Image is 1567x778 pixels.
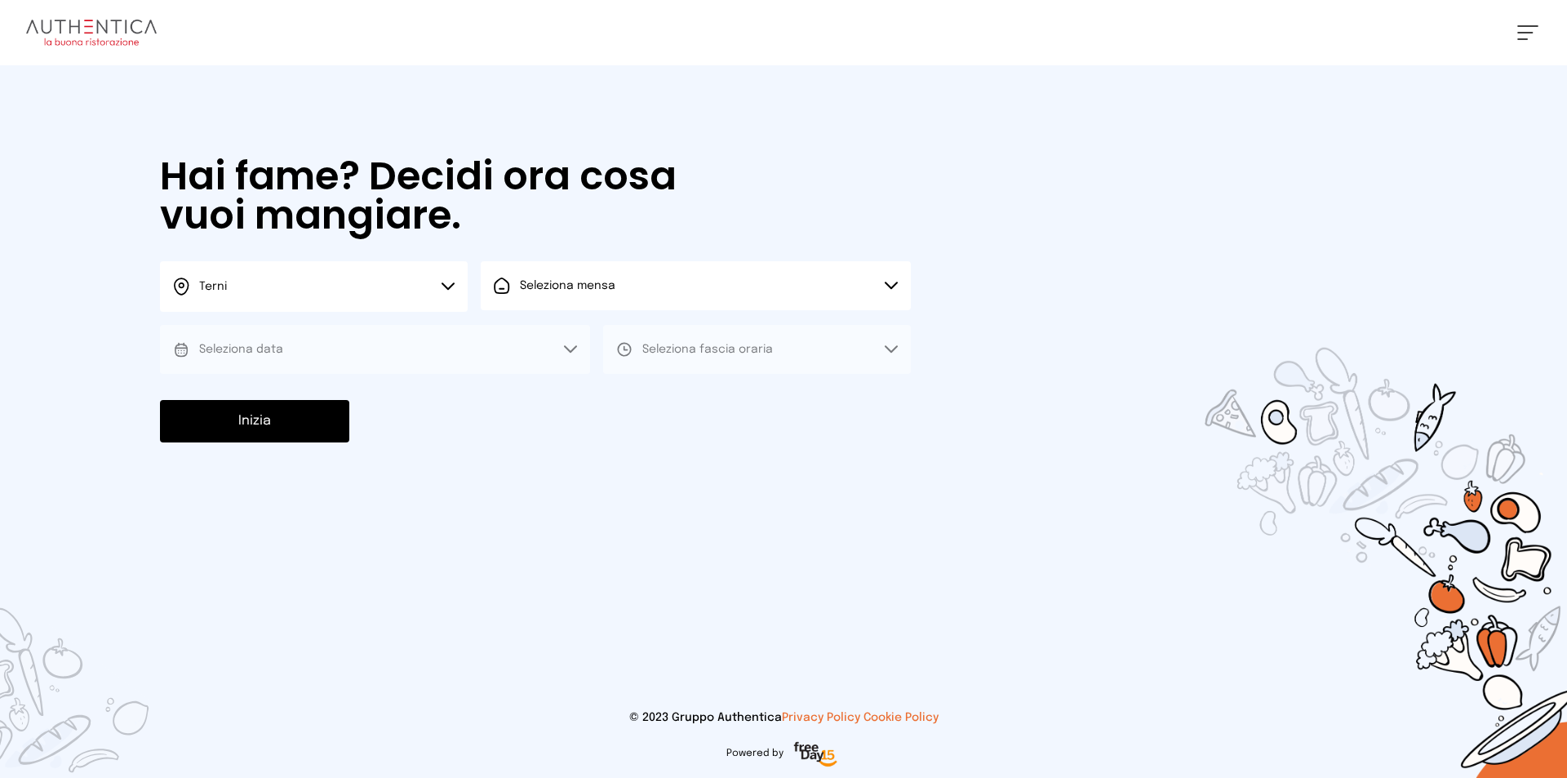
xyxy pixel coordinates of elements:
p: © 2023 Gruppo Authentica [26,709,1541,726]
button: Seleziona data [160,325,590,374]
span: Terni [199,281,227,292]
img: logo.8f33a47.png [26,20,157,46]
a: Cookie Policy [863,712,939,723]
span: Seleziona data [199,344,283,355]
button: Seleziona mensa [481,261,911,310]
h1: Hai fame? Decidi ora cosa vuoi mangiare. [160,157,723,235]
button: Seleziona fascia oraria [603,325,911,374]
button: Terni [160,261,468,312]
span: Seleziona mensa [520,280,615,291]
a: Privacy Policy [782,712,860,723]
img: sticker-selezione-mensa.70a28f7.png [1110,254,1567,778]
button: Inizia [160,400,349,442]
span: Powered by [726,747,783,760]
img: logo-freeday.3e08031.png [790,739,841,771]
span: Seleziona fascia oraria [642,344,773,355]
